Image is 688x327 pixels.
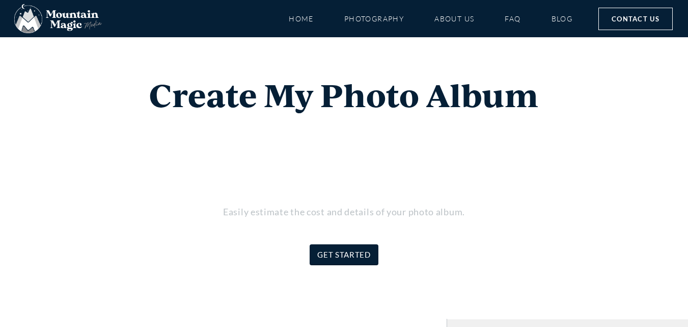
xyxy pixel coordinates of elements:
img: Mountain Magic Media photography logo Crested Butte Photographer [14,4,102,34]
h1: Create my photo album [69,79,619,102]
a: FAQ [505,10,520,28]
a: Contact Us [598,8,673,30]
a: Photography [344,10,404,28]
span: Contact Us [612,13,659,24]
a: Blog [552,10,573,28]
a: About Us [434,10,474,28]
nav: Menu [289,10,573,28]
a: GET STARTED [310,244,378,265]
a: Home [289,10,314,28]
p: Easily estimate the cost and details of your photo album. [69,204,619,220]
